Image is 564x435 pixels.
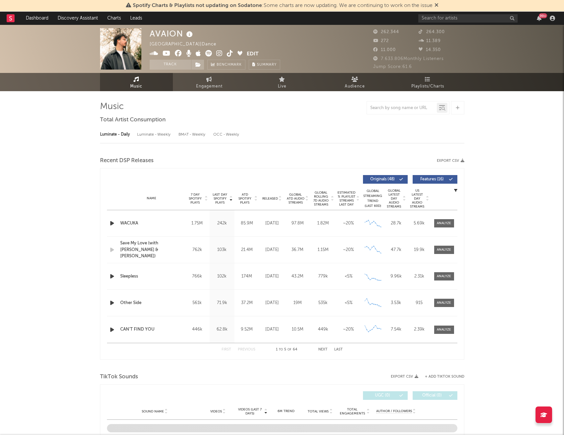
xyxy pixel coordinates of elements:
span: Sound Name [142,409,164,413]
span: Total Views [308,409,329,413]
span: Jump Score: 61.6 [373,65,412,69]
div: [DATE] [261,300,283,306]
div: 1.15M [312,247,334,253]
span: Recent DSP Releases [100,157,154,165]
button: Previous [238,348,255,351]
div: 446k [186,326,208,333]
div: [DATE] [261,326,283,333]
div: 174M [236,273,258,280]
span: Videos (last 7 days) [236,407,263,415]
a: Engagement [173,73,246,91]
input: Search by song name or URL [367,105,437,111]
div: 9.52M [236,326,258,333]
span: to [279,348,283,351]
a: Music [100,73,173,91]
div: [DATE] [261,247,283,253]
div: ~ 20 % [337,247,360,253]
div: [GEOGRAPHIC_DATA] | Dance [150,40,224,48]
div: 28.7k [386,220,406,227]
div: 1 5 64 [269,346,305,354]
div: 2.39k [409,326,429,333]
button: + Add TikTok Sound [418,375,464,379]
div: 561k [186,300,208,306]
div: 37.2M [236,300,258,306]
a: Other Side [120,300,183,306]
span: Features ( 16 ) [417,177,447,181]
span: 272 [373,39,389,43]
div: 535k [312,300,334,306]
span: US Latest Day Audio Streams [409,189,425,209]
span: of [287,348,291,351]
div: Global Streaming Trend (Last 60D) [363,189,383,209]
div: 9.96k [386,273,406,280]
span: Videos [210,409,222,413]
button: + Add TikTok Sound [425,375,464,379]
span: Last Day Spotify Plays [211,193,229,205]
a: Discovery Assistant [53,12,103,25]
div: Name [120,196,183,201]
a: WACUKA [120,220,183,227]
span: Music [130,83,142,91]
div: [DATE] [261,220,283,227]
button: Features(16) [413,175,457,184]
span: 262.344 [373,30,399,34]
span: Total Engagements [339,407,366,415]
div: BMAT - Weekly [179,129,207,140]
span: Live [278,83,286,91]
div: Luminate - Daily [100,129,130,140]
div: ~ 20 % [337,220,360,227]
a: Live [246,73,319,91]
div: 2.31k [409,273,429,280]
span: Total Artist Consumption [100,116,166,124]
div: 62.8k [211,326,233,333]
span: : Some charts are now updating. We are continuing to work on the issue [133,3,433,8]
span: Released [262,197,278,201]
span: Summary [257,63,277,67]
div: 47.7k [386,247,406,253]
a: Save My Love (with [PERSON_NAME] & [PERSON_NAME]) [120,240,183,260]
div: 102k [211,273,233,280]
span: Playlists/Charts [411,83,444,91]
a: Playlists/Charts [391,73,464,91]
div: 779k [312,273,334,280]
div: 7.54k [386,326,406,333]
div: 10.5M [286,326,309,333]
span: Benchmark [217,61,242,69]
div: Sleepless [120,273,183,280]
span: Global Latest Day Audio Streams [386,189,402,209]
div: 762k [186,247,208,253]
div: 1.82M [312,220,334,227]
button: Track [150,60,191,70]
div: <5% [337,300,360,306]
a: Audience [319,73,391,91]
div: 766k [186,273,208,280]
div: 5.69k [409,220,429,227]
div: ~ 20 % [337,326,360,333]
a: Leads [126,12,147,25]
div: OCC - Weekly [213,129,240,140]
div: 71.9k [211,300,233,306]
button: 99+ [537,16,541,21]
a: Dashboard [21,12,53,25]
span: Global Rolling 7D Audio Streams [312,191,330,207]
div: 449k [312,326,334,333]
button: Last [334,348,343,351]
div: 915 [409,300,429,306]
span: 14.350 [419,48,441,52]
div: Luminate - Weekly [137,129,172,140]
button: Originals(48) [363,175,408,184]
span: 11.000 [373,48,396,52]
a: CAN'T FIND YOU [120,326,183,333]
button: Edit [247,50,259,58]
span: UGC ( 0 ) [367,394,398,398]
span: Audience [345,83,365,91]
div: 36.7M [286,247,309,253]
div: 19.9k [409,247,429,253]
span: 264.300 [419,30,445,34]
span: Originals ( 48 ) [367,177,398,181]
span: Estimated % Playlist Streams Last Day [337,191,356,207]
button: First [222,348,231,351]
